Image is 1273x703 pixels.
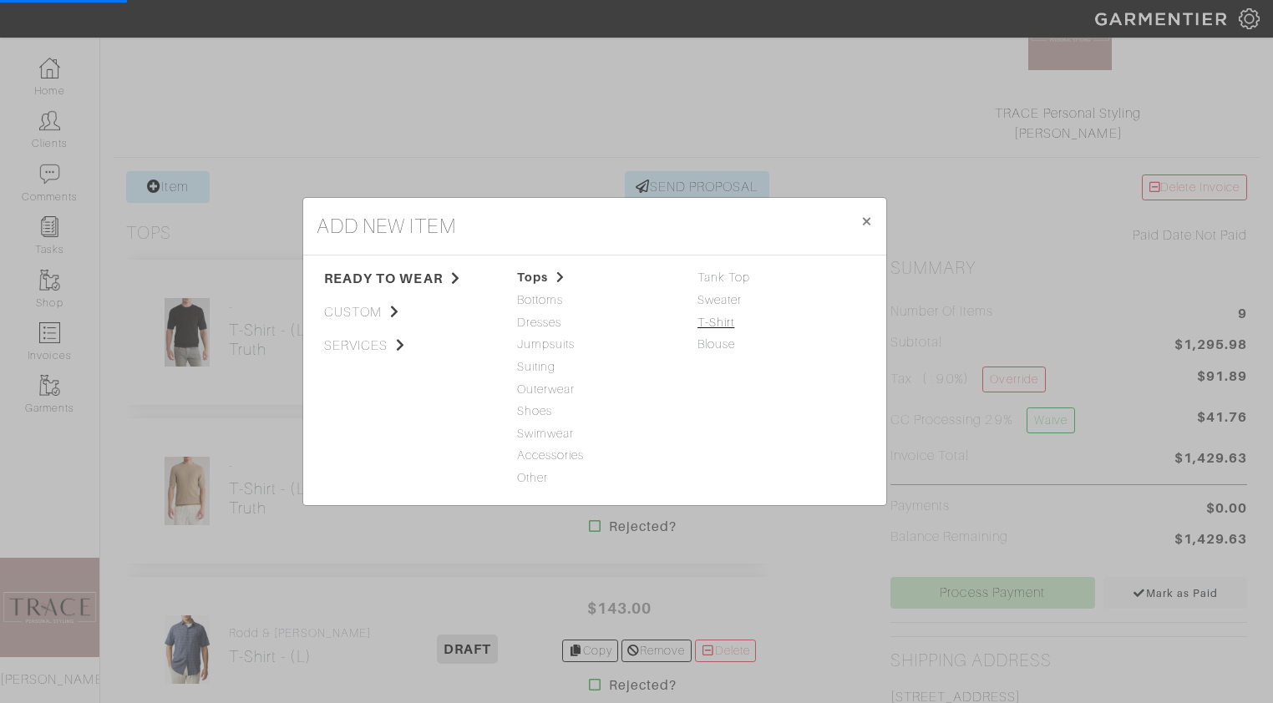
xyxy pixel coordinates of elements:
span: Bottoms [517,291,672,310]
a: T-Shirt [697,316,734,329]
span: custom [324,302,492,322]
span: × [860,210,873,232]
span: Accessories [517,447,672,465]
a: Blouse [697,337,735,351]
span: Other [517,469,672,488]
span: Jumpsuits [517,336,672,354]
span: Suiting [517,358,672,377]
span: Outerwear [517,381,672,399]
span: ready to wear [324,269,492,289]
span: Tops [517,269,672,287]
h4: add new item [317,211,456,241]
span: Swimwear [517,425,672,443]
span: Dresses [517,314,672,332]
a: Sweater [697,293,742,306]
a: Tank Top [697,271,750,284]
span: services [324,336,492,356]
span: Shoes [517,402,672,421]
